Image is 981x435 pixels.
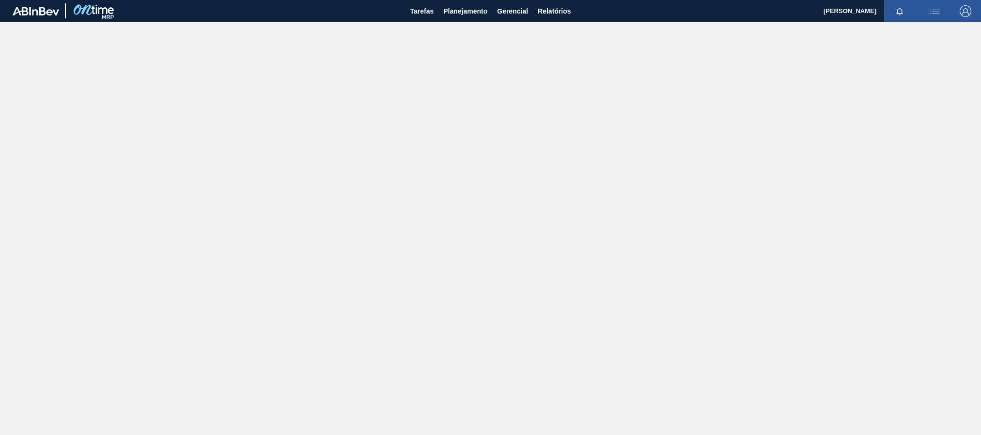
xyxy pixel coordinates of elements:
span: Tarefas [410,5,434,17]
span: Relatórios [538,5,571,17]
button: Notificações [884,4,915,18]
span: Gerencial [497,5,528,17]
img: TNhmsLtSVTkK8tSr43FrP2fwEKptu5GPRR3wAAAABJRU5ErkJggg== [13,7,59,16]
img: Logout [960,5,971,17]
span: Planejamento [443,5,487,17]
img: userActions [929,5,940,17]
